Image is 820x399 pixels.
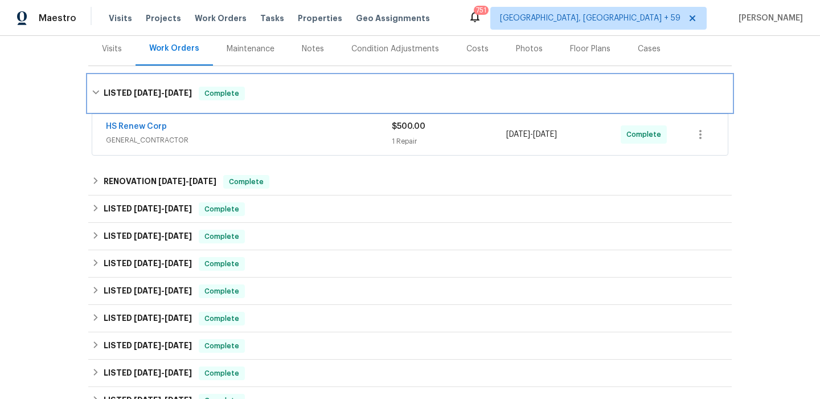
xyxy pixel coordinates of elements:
[88,332,732,360] div: LISTED [DATE]-[DATE]Complete
[104,284,192,298] h6: LISTED
[104,202,192,216] h6: LISTED
[356,13,430,24] span: Geo Assignments
[165,232,192,240] span: [DATE]
[88,223,732,250] div: LISTED [DATE]-[DATE]Complete
[165,259,192,267] span: [DATE]
[466,43,489,55] div: Costs
[227,43,274,55] div: Maintenance
[88,360,732,387] div: LISTED [DATE]-[DATE]Complete
[200,258,244,270] span: Complete
[134,205,161,213] span: [DATE]
[104,175,216,189] h6: RENOVATION
[260,14,284,22] span: Tasks
[134,259,192,267] span: -
[134,341,161,349] span: [DATE]
[165,89,192,97] span: [DATE]
[146,13,181,24] span: Projects
[200,231,244,242] span: Complete
[106,123,167,131] a: HS Renew Corp
[88,196,732,223] div: LISTED [DATE]-[DATE]Complete
[189,177,216,185] span: [DATE]
[165,205,192,213] span: [DATE]
[134,205,192,213] span: -
[200,313,244,324] span: Complete
[109,13,132,24] span: Visits
[506,129,557,140] span: -
[88,75,732,112] div: LISTED [DATE]-[DATE]Complete
[165,287,192,295] span: [DATE]
[88,305,732,332] div: LISTED [DATE]-[DATE]Complete
[533,131,557,139] span: [DATE]
[104,312,192,325] h6: LISTED
[195,13,247,24] span: Work Orders
[158,177,186,185] span: [DATE]
[392,123,425,131] span: $500.00
[638,43,661,55] div: Cases
[476,5,486,16] div: 751
[134,232,161,240] span: [DATE]
[200,88,244,99] span: Complete
[134,314,192,322] span: -
[165,314,192,322] span: [DATE]
[102,43,122,55] div: Visits
[106,135,392,146] span: GENERAL_CONTRACTOR
[134,287,161,295] span: [DATE]
[134,314,161,322] span: [DATE]
[104,367,192,380] h6: LISTED
[134,369,192,377] span: -
[104,257,192,271] h6: LISTED
[302,43,324,55] div: Notes
[88,278,732,305] div: LISTED [DATE]-[DATE]Complete
[165,369,192,377] span: [DATE]
[39,13,76,24] span: Maestro
[570,43,610,55] div: Floor Plans
[516,43,543,55] div: Photos
[104,87,192,100] h6: LISTED
[134,287,192,295] span: -
[134,89,192,97] span: -
[134,232,192,240] span: -
[158,177,216,185] span: -
[200,286,244,297] span: Complete
[626,129,666,140] span: Complete
[200,340,244,352] span: Complete
[134,259,161,267] span: [DATE]
[224,176,268,188] span: Complete
[149,43,199,54] div: Work Orders
[500,13,680,24] span: [GEOGRAPHIC_DATA], [GEOGRAPHIC_DATA] + 59
[104,230,192,243] h6: LISTED
[351,43,439,55] div: Condition Adjustments
[200,368,244,379] span: Complete
[134,369,161,377] span: [DATE]
[506,131,530,139] span: [DATE]
[134,89,161,97] span: [DATE]
[298,13,342,24] span: Properties
[392,136,506,147] div: 1 Repair
[88,250,732,278] div: LISTED [DATE]-[DATE]Complete
[134,341,192,349] span: -
[734,13,803,24] span: [PERSON_NAME]
[88,168,732,196] div: RENOVATION [DATE]-[DATE]Complete
[165,341,192,349] span: [DATE]
[104,339,192,353] h6: LISTED
[200,203,244,215] span: Complete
